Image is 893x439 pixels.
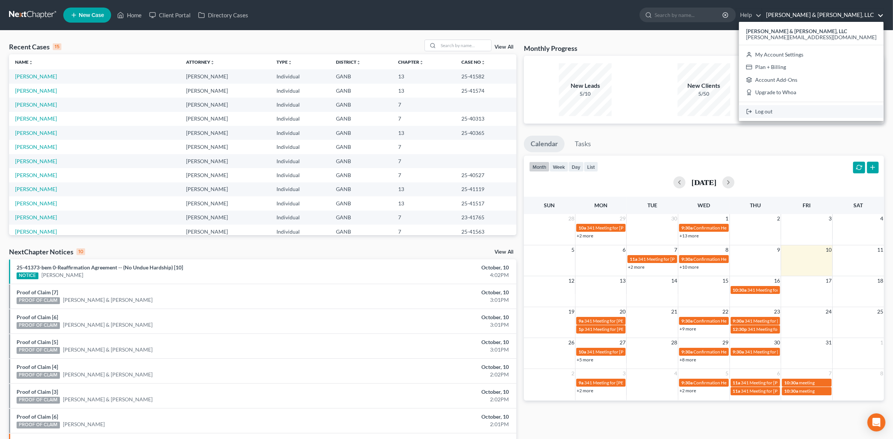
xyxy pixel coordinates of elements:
div: PROOF OF CLAIM [17,297,60,304]
a: [PERSON_NAME] & [PERSON_NAME] [63,371,153,378]
span: Confirmation Hearing for [PERSON_NAME][DATE] [693,318,794,324]
h3: Monthly Progress [524,44,577,53]
span: 11a [630,256,637,262]
a: Plan + Billing [739,61,884,73]
div: 2:01PM [350,421,509,428]
div: October, 10 [350,413,509,421]
span: 3 [622,369,626,378]
span: 341 Meeting for [PERSON_NAME] [748,287,815,293]
span: 7 [828,369,832,378]
td: GANB [330,84,392,98]
span: Sat [853,202,863,208]
span: Confirmation Hearing for [PERSON_NAME] [693,225,780,231]
span: 6 [776,369,781,378]
span: 7 [673,245,678,254]
td: [PERSON_NAME] [180,211,270,225]
i: unfold_more [210,60,215,65]
i: unfold_more [29,60,33,65]
td: [PERSON_NAME] [180,84,270,98]
div: 4:02PM [350,271,509,279]
a: Client Portal [145,8,194,22]
a: Directory Cases [194,8,252,22]
span: Confirmation Hearing for [PERSON_NAME] [693,349,780,355]
a: +2 more [577,388,593,393]
span: 26 [568,338,575,347]
a: Tasks [568,136,598,152]
span: 4 [673,369,678,378]
span: 5 [571,245,575,254]
span: 9:30a [681,318,693,324]
td: Individual [270,154,330,168]
td: Individual [270,182,330,196]
div: PROOF OF CLAIM [17,322,60,329]
span: 8 [879,369,884,378]
div: New Leads [559,81,612,90]
td: [PERSON_NAME] [180,182,270,196]
div: 5/50 [678,90,730,98]
span: 15 [722,276,730,285]
a: Upgrade to Whoa [739,86,884,99]
td: GANB [330,98,392,112]
div: October, 10 [350,314,509,321]
td: GANB [330,154,392,168]
div: PROOF OF CLAIM [17,397,60,404]
td: Individual [270,196,330,210]
span: 341 Meeting for [PERSON_NAME] [638,256,706,262]
td: Individual [270,84,330,98]
span: 4 [879,214,884,223]
h2: [DATE] [692,178,716,186]
button: day [568,162,584,172]
a: +2 more [628,264,644,270]
td: [PERSON_NAME] [180,154,270,168]
span: New Case [79,12,104,18]
span: 16 [773,276,781,285]
span: Confirmation Hearing for [PERSON_NAME] [693,256,780,262]
a: +10 more [679,264,699,270]
td: 25-41582 [455,69,516,83]
span: 5 [725,369,730,378]
td: 7 [392,211,455,225]
a: [PERSON_NAME] [15,200,57,206]
a: Account Add-Ons [739,73,884,86]
span: 2 [776,214,781,223]
span: Thu [750,202,761,208]
a: +2 more [577,233,593,239]
div: 3:01PM [350,296,509,304]
span: 9:30a [681,380,693,385]
div: NextChapter Notices [9,247,85,256]
div: 3:01PM [350,321,509,329]
span: 10a [579,349,586,355]
td: [PERSON_NAME] [180,112,270,126]
span: 24 [825,307,832,316]
span: 9:30a [681,225,693,231]
div: 10 [76,248,85,255]
td: 13 [392,84,455,98]
a: Proof of Claim [5] [17,339,58,345]
a: Chapterunfold_more [398,59,424,65]
td: 25-40313 [455,112,516,126]
i: unfold_more [419,60,424,65]
a: [PERSON_NAME] [15,214,57,220]
a: Calendar [524,136,565,152]
span: Mon [594,202,608,208]
div: PROOF OF CLAIM [17,347,60,354]
span: 9:30a [681,256,693,262]
span: 341 Meeting for [PERSON_NAME] & [PERSON_NAME] [584,380,692,385]
span: Tue [647,202,657,208]
a: [PERSON_NAME] [15,101,57,108]
a: [PERSON_NAME] & [PERSON_NAME] [63,321,153,329]
div: 2:02PM [350,396,509,403]
a: Proof of Claim [6] [17,314,58,320]
a: [PERSON_NAME] & [PERSON_NAME] [63,396,153,403]
button: month [529,162,550,172]
div: October, 10 [350,338,509,346]
div: Open Intercom Messenger [867,413,885,431]
td: 7 [392,154,455,168]
td: 25-41119 [455,182,516,196]
a: [PERSON_NAME] [15,144,57,150]
td: GANB [330,225,392,239]
a: +13 more [679,233,699,239]
a: [PERSON_NAME] [15,73,57,80]
span: 13 [619,276,626,285]
strong: [PERSON_NAME] & [PERSON_NAME], LLC [746,28,847,34]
